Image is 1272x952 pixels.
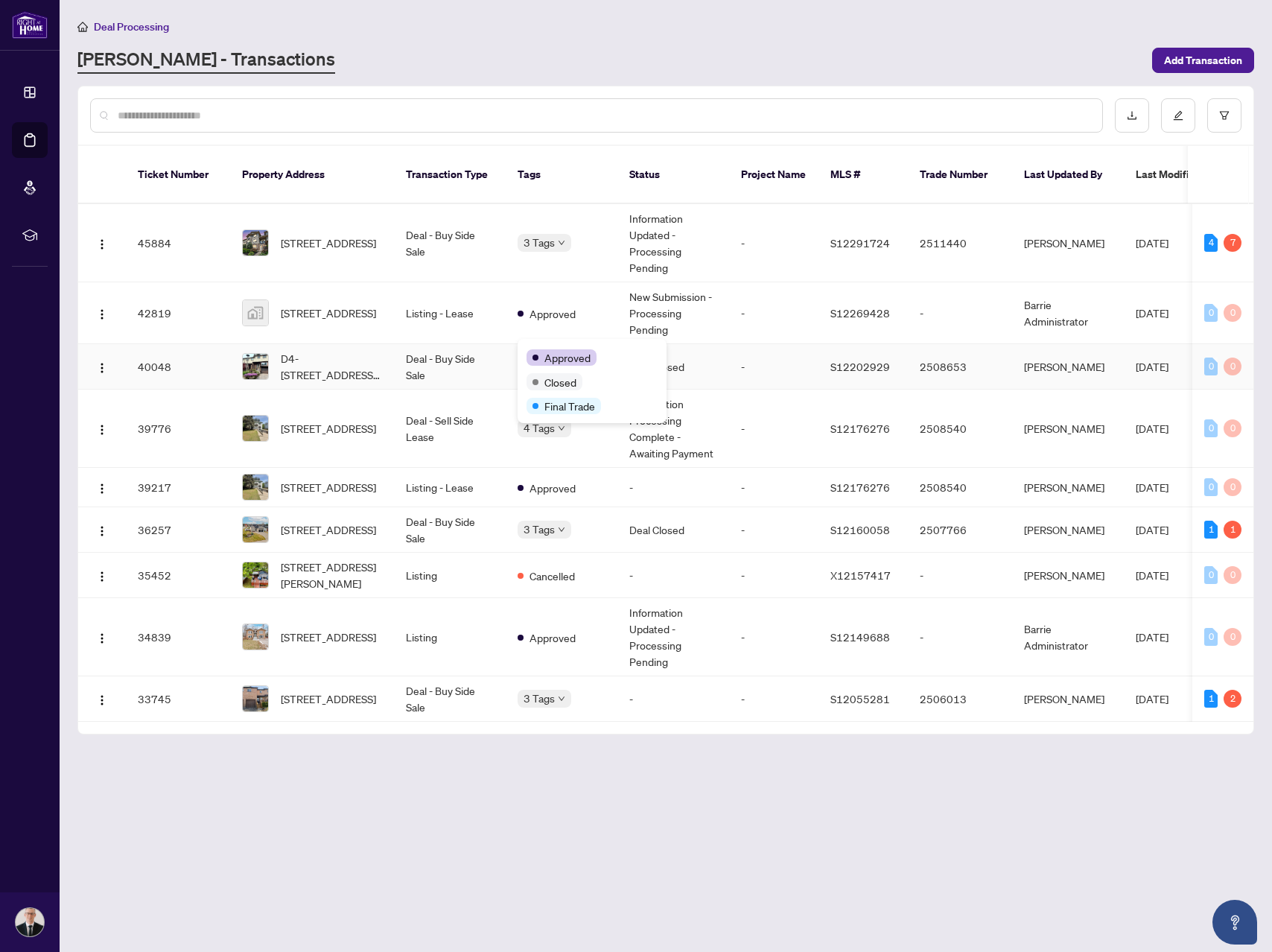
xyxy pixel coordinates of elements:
[908,282,1012,344] td: -
[1204,628,1218,646] div: 0
[1224,478,1241,496] div: 0
[544,398,595,414] span: Final Trade
[1161,98,1195,133] button: edit
[126,553,230,598] td: 35452
[1204,566,1218,584] div: 0
[230,146,394,204] th: Property Address
[96,525,108,537] img: Logo
[1012,468,1124,507] td: [PERSON_NAME]
[96,571,108,583] img: Logo
[1204,521,1218,539] div: 1
[617,598,729,676] td: Information Updated - Processing Pending
[544,349,591,366] span: Approved
[729,468,818,507] td: -
[243,354,268,379] img: thumbnail-img
[558,695,565,702] span: down
[1173,110,1183,121] span: edit
[394,146,506,204] th: Transaction Type
[281,420,376,437] span: [STREET_ADDRESS]
[281,235,376,251] span: [STREET_ADDRESS]
[1164,48,1242,72] span: Add Transaction
[830,360,890,373] span: S12202929
[617,282,729,344] td: New Submission - Processing Pending
[558,425,565,432] span: down
[1224,521,1241,539] div: 1
[1012,282,1124,344] td: Barrie Administrator
[1136,523,1168,536] span: [DATE]
[126,344,230,390] td: 40048
[729,344,818,390] td: -
[544,374,576,390] span: Closed
[830,692,890,705] span: S12055281
[394,344,506,390] td: Deal - Buy Side Sale
[243,416,268,441] img: thumbnail-img
[126,146,230,204] th: Ticket Number
[530,629,576,646] span: Approved
[908,676,1012,722] td: 2506013
[1204,304,1218,322] div: 0
[1204,478,1218,496] div: 0
[524,521,555,538] span: 3 Tags
[394,204,506,282] td: Deal - Buy Side Sale
[1136,422,1168,435] span: [DATE]
[908,468,1012,507] td: 2508540
[1224,628,1241,646] div: 0
[1136,568,1168,582] span: [DATE]
[90,475,114,499] button: Logo
[1204,234,1218,252] div: 4
[394,390,506,468] td: Deal - Sell Side Lease
[506,146,617,204] th: Tags
[1224,234,1241,252] div: 7
[281,479,376,495] span: [STREET_ADDRESS]
[394,507,506,553] td: Deal - Buy Side Sale
[1127,110,1137,121] span: download
[281,559,382,591] span: [STREET_ADDRESS][PERSON_NAME]
[96,362,108,374] img: Logo
[830,630,890,644] span: S12149688
[243,230,268,256] img: thumbnail-img
[1224,304,1241,322] div: 0
[281,521,376,538] span: [STREET_ADDRESS]
[908,553,1012,598] td: -
[1224,566,1241,584] div: 0
[524,690,555,707] span: 3 Tags
[1115,98,1149,133] button: download
[1212,900,1257,945] button: Open asap
[1136,360,1168,373] span: [DATE]
[729,390,818,468] td: -
[96,238,108,250] img: Logo
[908,507,1012,553] td: 2507766
[830,422,890,435] span: S12176276
[908,146,1012,204] th: Trade Number
[530,305,576,322] span: Approved
[729,282,818,344] td: -
[1224,690,1241,708] div: 2
[617,344,729,390] td: Deal Closed
[617,146,729,204] th: Status
[1012,146,1124,204] th: Last Updated By
[830,568,891,582] span: X12157417
[126,598,230,676] td: 34839
[908,598,1012,676] td: -
[729,553,818,598] td: -
[1204,358,1218,375] div: 0
[281,629,376,645] span: [STREET_ADDRESS]
[394,676,506,722] td: Deal - Buy Side Sale
[394,598,506,676] td: Listing
[243,562,268,588] img: thumbnail-img
[818,146,908,204] th: MLS #
[394,282,506,344] td: Listing - Lease
[96,632,108,644] img: Logo
[558,239,565,247] span: down
[617,204,729,282] td: Information Updated - Processing Pending
[617,676,729,722] td: -
[126,468,230,507] td: 39217
[77,22,88,32] span: home
[729,204,818,282] td: -
[617,553,729,598] td: -
[1204,690,1218,708] div: 1
[126,390,230,468] td: 39776
[243,686,268,711] img: thumbnail-img
[90,301,114,325] button: Logo
[126,204,230,282] td: 45884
